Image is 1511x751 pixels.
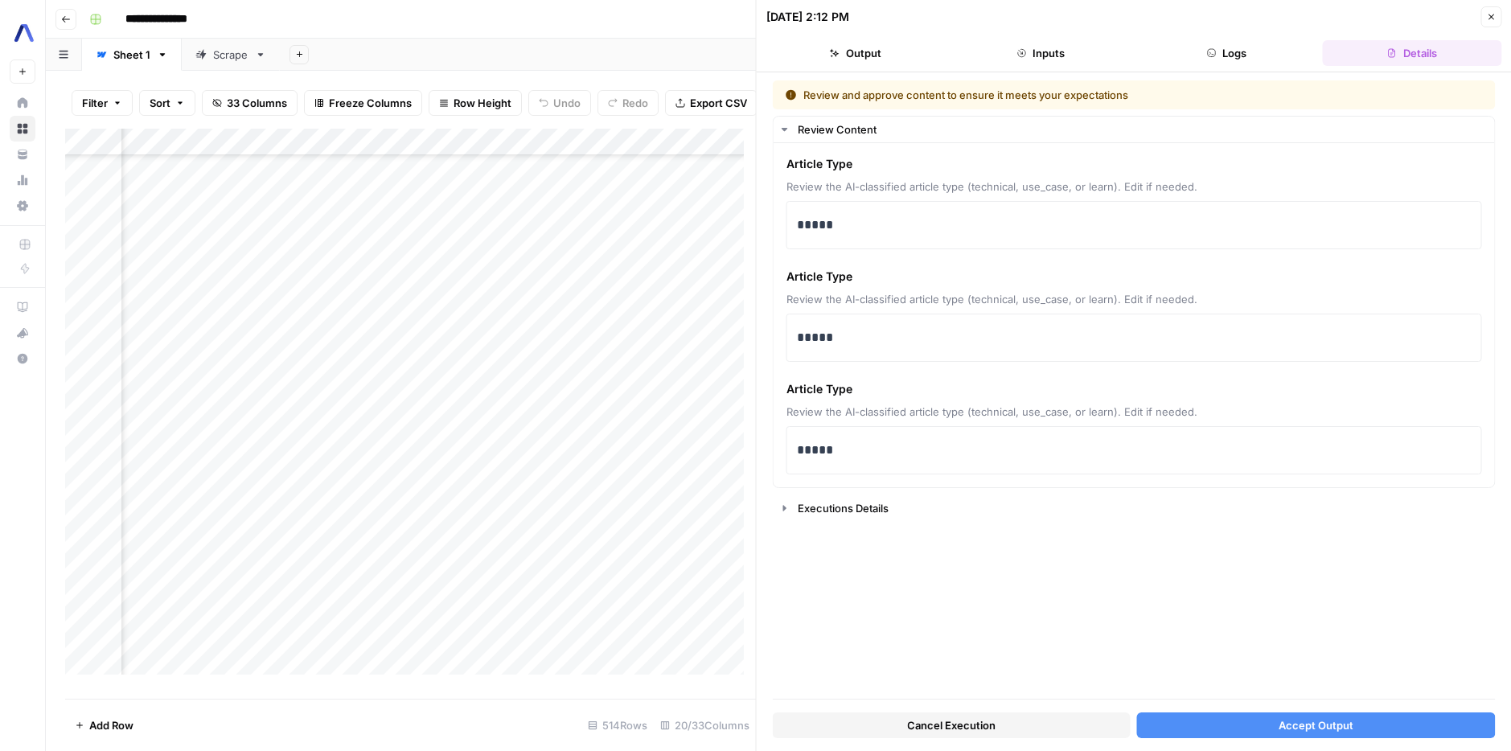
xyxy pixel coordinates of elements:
[454,95,511,111] span: Row Height
[774,117,1495,142] button: Review Content
[766,40,946,66] button: Output
[65,712,143,738] button: Add Row
[774,495,1495,521] button: Executions Details
[951,40,1131,66] button: Inputs
[553,95,581,111] span: Undo
[1137,712,1495,738] button: Accept Output
[528,90,591,116] button: Undo
[10,90,35,116] a: Home
[139,90,195,116] button: Sort
[213,47,248,63] div: Scrape
[597,90,659,116] button: Redo
[907,717,996,733] span: Cancel Execution
[1322,40,1501,66] button: Details
[1137,40,1316,66] button: Logs
[89,717,133,733] span: Add Row
[10,18,39,47] img: Assembly AI Logo
[786,269,1482,285] span: Article Type
[665,90,758,116] button: Export CSV
[786,87,1305,103] div: Review and approve content to ensure it meets your expectations
[1279,717,1353,733] span: Accept Output
[773,712,1131,738] button: Cancel Execution
[690,95,747,111] span: Export CSV
[10,142,35,167] a: Your Data
[766,9,849,25] div: [DATE] 2:12 PM
[786,404,1482,420] span: Review the AI-classified article type (technical, use_case, or learn). Edit if needed.
[786,381,1482,397] span: Article Type
[82,39,182,71] a: Sheet 1
[774,143,1495,487] div: Review Content
[10,193,35,219] a: Settings
[150,95,170,111] span: Sort
[429,90,522,116] button: Row Height
[227,95,287,111] span: 33 Columns
[10,346,35,371] button: Help + Support
[113,47,150,63] div: Sheet 1
[10,13,35,53] button: Workspace: Assembly AI
[10,321,35,345] div: What's new?
[622,95,648,111] span: Redo
[10,294,35,320] a: AirOps Academy
[10,116,35,142] a: Browse
[82,95,108,111] span: Filter
[10,320,35,346] button: What's new?
[786,156,1482,172] span: Article Type
[581,712,654,738] div: 514 Rows
[798,121,1485,137] div: Review Content
[202,90,298,116] button: 33 Columns
[72,90,133,116] button: Filter
[786,291,1482,307] span: Review the AI-classified article type (technical, use_case, or learn). Edit if needed.
[10,167,35,193] a: Usage
[786,179,1482,195] span: Review the AI-classified article type (technical, use_case, or learn). Edit if needed.
[304,90,422,116] button: Freeze Columns
[182,39,280,71] a: Scrape
[329,95,412,111] span: Freeze Columns
[654,712,756,738] div: 20/33 Columns
[798,500,1485,516] div: Executions Details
